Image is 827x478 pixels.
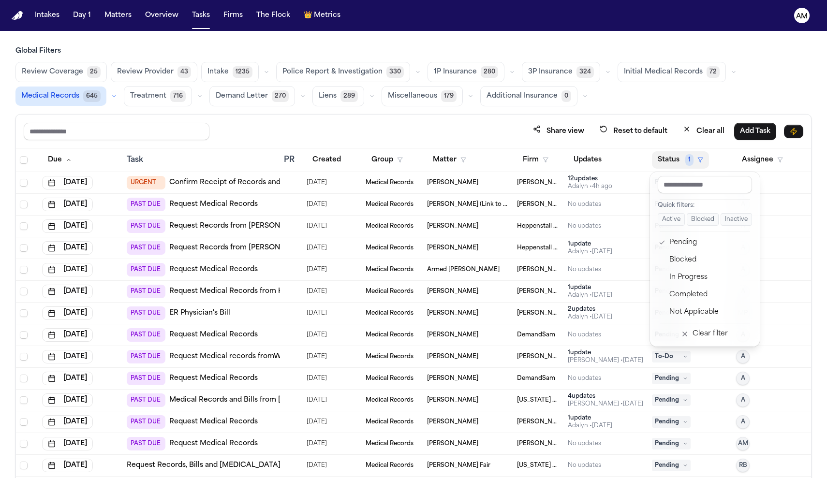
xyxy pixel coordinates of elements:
div: Completed [669,289,750,301]
div: Blocked [669,254,750,266]
div: In Progress [669,272,750,283]
div: Pending [669,237,750,248]
button: Inactive [721,213,752,226]
div: Not Applicable [669,306,750,318]
div: Quick filters: [658,202,752,209]
div: Status1 [650,172,760,347]
button: Blocked [687,213,719,226]
div: Clear filter [693,328,728,340]
button: Active [658,213,685,226]
button: Status1 [652,151,709,169]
